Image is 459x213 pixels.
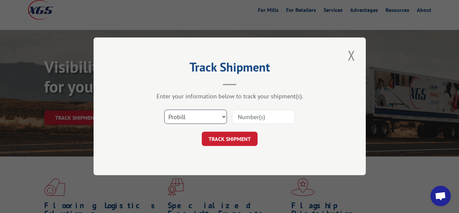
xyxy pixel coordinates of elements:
h2: Track Shipment [128,62,332,75]
button: Close modal [346,46,357,65]
input: Number(s) [232,110,295,124]
a: Open chat [430,186,451,206]
button: TRACK SHIPMENT [202,132,258,146]
div: Enter your information below to track your shipment(s). [128,93,332,100]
